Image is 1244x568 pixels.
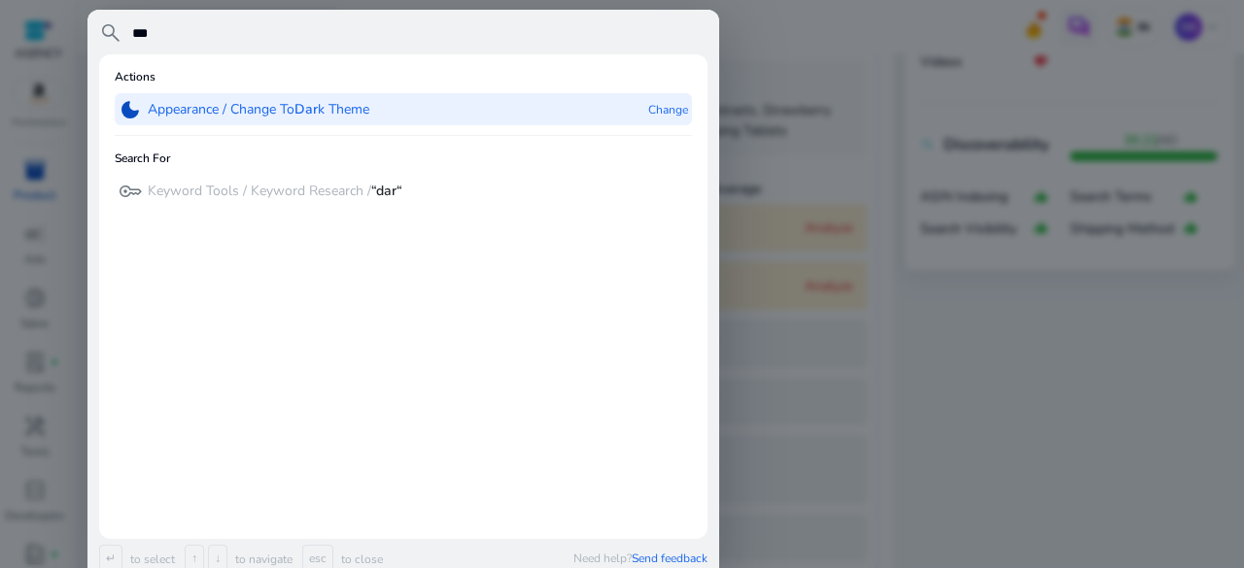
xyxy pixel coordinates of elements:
p: to navigate [231,551,293,567]
p: Need help? [573,551,708,566]
h6: Actions [115,70,155,84]
span: key [119,180,142,203]
span: dark_mode [119,98,142,121]
b: “dar“ [371,182,402,200]
p: Appearance / Change To k Theme [148,100,369,119]
p: Change [648,93,688,125]
p: Keyword Tools / Keyword Research / [148,182,402,201]
p: to select [126,551,175,567]
span: search [99,21,122,45]
p: to close [337,551,383,567]
h6: Search For [115,151,170,165]
b: Dar [294,100,318,118]
span: Send feedback [632,551,708,566]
